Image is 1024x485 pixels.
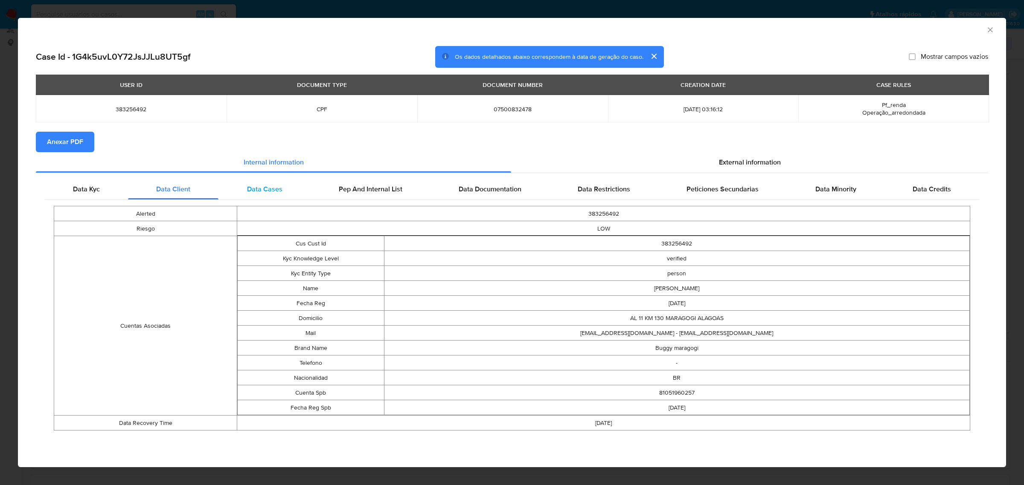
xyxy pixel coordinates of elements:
[871,78,916,92] div: CASE RULES
[46,105,216,113] span: 383256492
[292,78,352,92] div: DOCUMENT TYPE
[719,157,781,167] span: External information
[238,296,384,311] td: Fecha Reg
[36,51,190,62] h2: Case Id - 1G4k5uvL0Y72JsJJLu8UT5gf
[237,206,970,221] td: 383256492
[913,184,951,194] span: Data Credits
[384,311,970,326] td: AL 11 KM 130 MARAGOGI ALAGOAS
[384,281,970,296] td: [PERSON_NAME]
[477,78,548,92] div: DOCUMENT NUMBER
[687,184,759,194] span: Peticiones Secundarias
[156,184,190,194] span: Data Client
[238,266,384,281] td: Kyc Entity Type
[384,236,970,251] td: 383256492
[54,221,237,236] td: Riesgo
[921,52,988,61] span: Mostrar campos vazios
[618,105,788,113] span: [DATE] 03:16:12
[238,400,384,415] td: Fecha Reg Spb
[36,152,988,173] div: Detailed info
[909,53,916,60] input: Mostrar campos vazios
[384,251,970,266] td: verified
[384,355,970,370] td: -
[384,341,970,355] td: Buggy maragogi
[238,385,384,400] td: Cuenta Spb
[384,400,970,415] td: [DATE]
[238,341,384,355] td: Brand Name
[815,184,856,194] span: Data Minority
[339,184,402,194] span: Pep And Internal List
[384,296,970,311] td: [DATE]
[384,326,970,341] td: [EMAIL_ADDRESS][DOMAIN_NAME] - [EMAIL_ADDRESS][DOMAIN_NAME]
[73,184,100,194] span: Data Kyc
[54,206,237,221] td: Alerted
[643,46,664,66] button: cerrar
[47,133,83,151] span: Anexar PDF
[237,105,407,113] span: CPF
[247,184,282,194] span: Data Cases
[18,18,1006,467] div: closure-recommendation-modal
[244,157,304,167] span: Internal information
[36,132,94,152] button: Anexar PDF
[384,266,970,281] td: person
[115,78,148,92] div: USER ID
[862,108,925,117] span: Operação_arredondada
[54,236,237,416] td: Cuentas Asociadas
[54,416,237,430] td: Data Recovery Time
[675,78,731,92] div: CREATION DATE
[986,26,994,33] button: Fechar a janela
[238,281,384,296] td: Name
[237,221,970,236] td: LOW
[384,385,970,400] td: 81051960257
[428,105,598,113] span: 07500832478
[384,370,970,385] td: BR
[455,52,643,61] span: Os dados detalhados abaixo correspondem à data de geração do caso.
[238,326,384,341] td: Mail
[238,370,384,385] td: Nacionalidad
[238,355,384,370] td: Telefono
[238,251,384,266] td: Kyc Knowledge Level
[882,101,906,109] span: Pf_renda
[238,236,384,251] td: Cus Cust Id
[237,416,970,430] td: [DATE]
[578,184,630,194] span: Data Restrictions
[45,179,979,199] div: Detailed internal info
[238,311,384,326] td: Domicilio
[459,184,521,194] span: Data Documentation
